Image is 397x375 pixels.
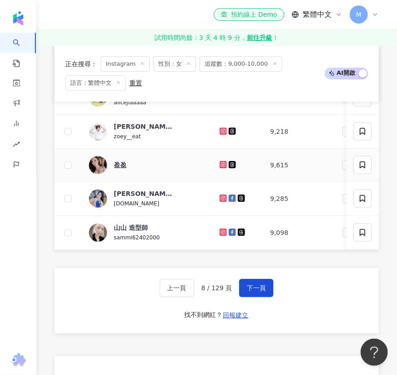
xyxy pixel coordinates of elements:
iframe: Help Scout Beacon - Open [361,339,388,366]
button: 上一頁 [160,279,194,297]
button: 下一頁 [239,279,274,297]
span: 正在搜尋 ： [65,60,97,68]
td: 9,218 [263,115,335,149]
span: 8 / 129 頁 [201,284,232,292]
a: KOL Avatar盈盈 [89,156,205,174]
span: 婚禮 [343,228,361,238]
a: KOL Avatar山山 造型師sammi62402000 [89,223,205,242]
td: 9,615 [263,149,335,182]
span: 氣候和環境 [343,160,377,170]
div: 找不到網紅？ [185,311,223,320]
a: KOL Avatar[PERSON_NAME]の美食指南zoey__eat [89,122,205,141]
img: KOL Avatar [89,190,107,208]
a: 試用時間尚餘：3 天 4 時 9 分，前往升級！ [36,29,397,46]
span: Instagram [101,56,150,72]
span: alicejiaaaaa [114,99,146,106]
span: 語言：繁體中文 [65,75,126,91]
img: KOL Avatar [89,224,107,242]
td: 9,098 [263,216,335,250]
span: 瑜珈 [343,194,361,204]
div: [PERSON_NAME]豆&媽咪日常&小護士 [114,189,173,198]
img: logo icon [11,11,25,25]
td: 9,285 [263,182,335,216]
span: [DOMAIN_NAME] [114,200,159,207]
button: 回報建立 [223,308,249,322]
strong: 前往升級 [247,33,272,42]
a: KOL Avatar[PERSON_NAME]豆&媽咪日常&小護士[DOMAIN_NAME] [89,189,205,208]
span: sammi62402000 [114,234,160,241]
span: 性別：女 [153,56,196,72]
a: 預約線上 Demo [214,8,284,21]
img: KOL Avatar [89,122,107,141]
span: 繁體中文 [303,10,332,19]
div: 盈盈 [114,161,127,170]
span: 飲料 [343,127,361,136]
a: search [13,33,31,68]
div: 重置 [129,79,142,87]
div: [PERSON_NAME]の美食指南 [114,122,173,131]
img: chrome extension [10,353,27,368]
img: KOL Avatar [89,156,107,174]
span: rise [13,135,20,156]
span: 上一頁 [167,284,186,292]
span: 回報建立 [223,312,249,319]
span: M [356,10,362,19]
span: zoey__eat [114,133,141,140]
span: 下一頁 [247,284,266,292]
div: 預約線上 Demo [221,10,277,19]
span: 追蹤數：9,000-10,000 [200,56,282,72]
div: 山山 造型師 [114,223,148,232]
